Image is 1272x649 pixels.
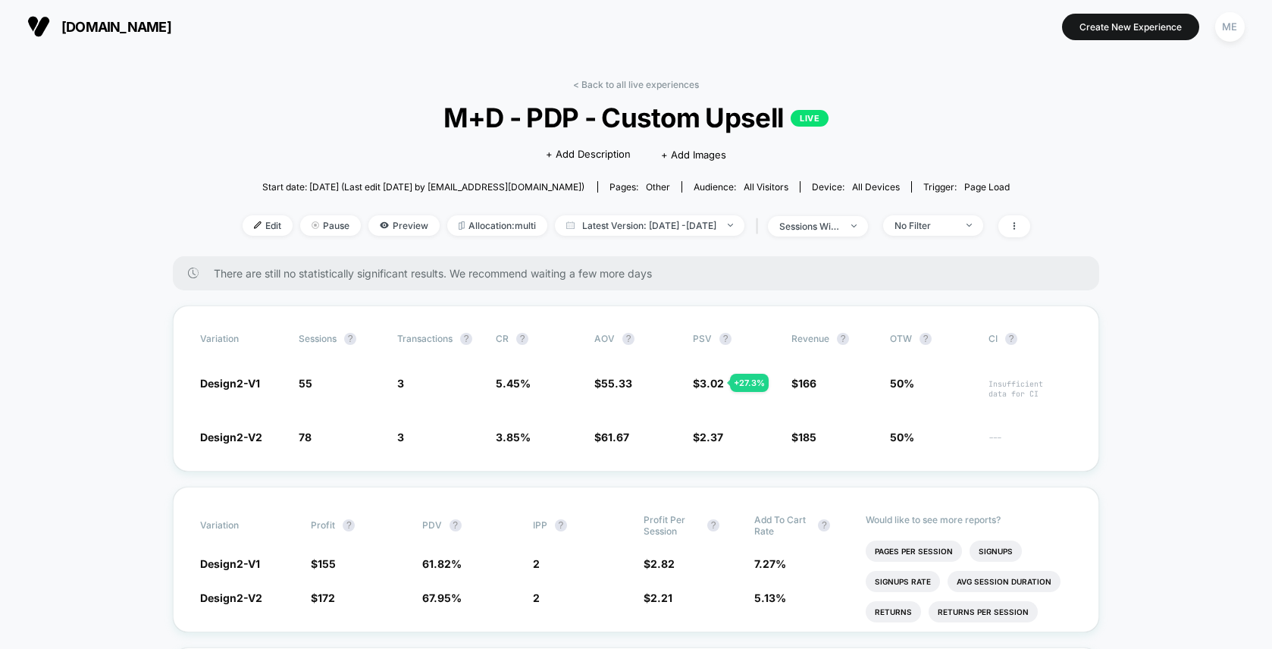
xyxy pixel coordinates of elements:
[422,591,462,604] span: 67.95 %
[693,431,723,444] span: $
[200,591,262,604] span: Design2-V2
[964,181,1010,193] span: Page Load
[533,557,540,570] span: 2
[318,591,335,604] span: 172
[779,221,840,232] div: sessions with impression
[546,147,631,162] span: + Add Description
[594,377,632,390] span: $
[566,221,575,229] img: calendar
[890,333,973,345] span: OTW
[744,181,788,193] span: All Visitors
[573,79,699,90] a: < Back to all live experiences
[693,333,712,344] span: PSV
[970,541,1022,562] li: Signups
[923,181,1010,193] div: Trigger:
[791,377,816,390] span: $
[644,591,672,604] span: $
[533,591,540,604] span: 2
[1215,12,1245,42] div: ME
[422,519,442,531] span: PDV
[447,215,547,236] span: Allocation: multi
[851,224,857,227] img: end
[1005,333,1017,345] button: ?
[818,519,830,531] button: ?
[800,181,911,193] span: Device:
[496,333,509,344] span: CR
[967,224,972,227] img: end
[23,14,176,39] button: [DOMAIN_NAME]
[948,571,1061,592] li: Avg Session Duration
[890,377,914,390] span: 50%
[1062,14,1199,40] button: Create New Experience
[281,102,990,133] span: M+D - PDP - Custom Upsell
[601,377,632,390] span: 55.33
[601,431,629,444] span: 61.67
[650,591,672,604] span: 2.21
[754,514,810,537] span: Add To Cart Rate
[791,431,816,444] span: $
[866,601,921,622] li: Returns
[422,557,462,570] span: 61.82 %
[214,267,1069,280] span: There are still no statistically significant results. We recommend waiting a few more days
[646,181,670,193] span: other
[890,431,914,444] span: 50%
[754,557,786,570] span: 7.27 %
[318,557,336,570] span: 155
[555,215,744,236] span: Latest Version: [DATE] - [DATE]
[397,333,453,344] span: Transactions
[798,431,816,444] span: 185
[866,514,1073,525] p: Would like to see more reports?
[200,377,260,390] span: Design2-V1
[450,519,462,531] button: ?
[700,377,724,390] span: 3.02
[730,374,769,392] div: + 27.3 %
[622,333,634,345] button: ?
[693,377,724,390] span: $
[661,149,726,161] span: + Add Images
[988,379,1072,399] span: Insufficient data for CI
[594,333,615,344] span: AOV
[61,19,171,35] span: [DOMAIN_NAME]
[707,519,719,531] button: ?
[344,333,356,345] button: ?
[243,215,293,236] span: Edit
[852,181,900,193] span: all devices
[719,333,732,345] button: ?
[311,557,336,570] span: $
[798,377,816,390] span: 166
[254,221,262,229] img: edit
[368,215,440,236] span: Preview
[609,181,670,193] div: Pages:
[644,514,700,537] span: Profit Per Session
[200,333,284,345] span: Variation
[299,333,337,344] span: Sessions
[343,519,355,531] button: ?
[397,377,404,390] span: 3
[929,601,1038,622] li: Returns Per Session
[397,431,404,444] span: 3
[694,181,788,193] div: Audience:
[752,215,768,237] span: |
[555,519,567,531] button: ?
[311,591,335,604] span: $
[496,431,531,444] span: 3.85 %
[988,333,1072,345] span: CI
[894,220,955,231] div: No Filter
[200,557,260,570] span: Design2-V1
[754,591,786,604] span: 5.13 %
[791,110,829,127] p: LIVE
[27,15,50,38] img: Visually logo
[644,557,675,570] span: $
[496,377,531,390] span: 5.45 %
[700,431,723,444] span: 2.37
[920,333,932,345] button: ?
[988,433,1072,444] span: ---
[533,519,547,531] span: IPP
[262,181,584,193] span: Start date: [DATE] (Last edit [DATE] by [EMAIL_ADDRESS][DOMAIN_NAME])
[1211,11,1249,42] button: ME
[516,333,528,345] button: ?
[866,541,962,562] li: Pages Per Session
[300,215,361,236] span: Pause
[728,224,733,227] img: end
[594,431,629,444] span: $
